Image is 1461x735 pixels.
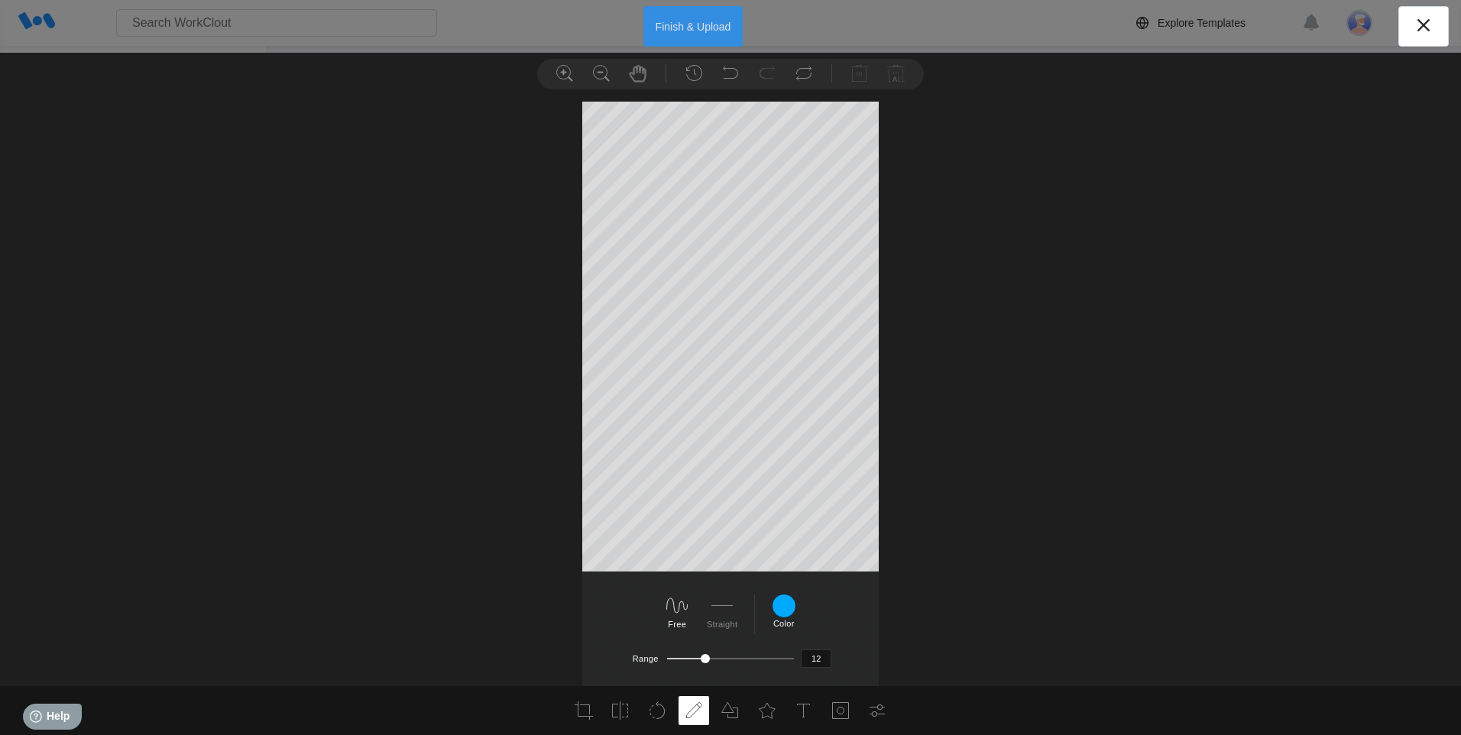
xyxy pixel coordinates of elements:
label: Straight [707,620,737,629]
label: Range [633,654,659,663]
button: Finish & Upload [643,6,743,47]
label: Color [773,619,795,628]
label: Free [668,620,686,629]
div: Color [772,594,796,628]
